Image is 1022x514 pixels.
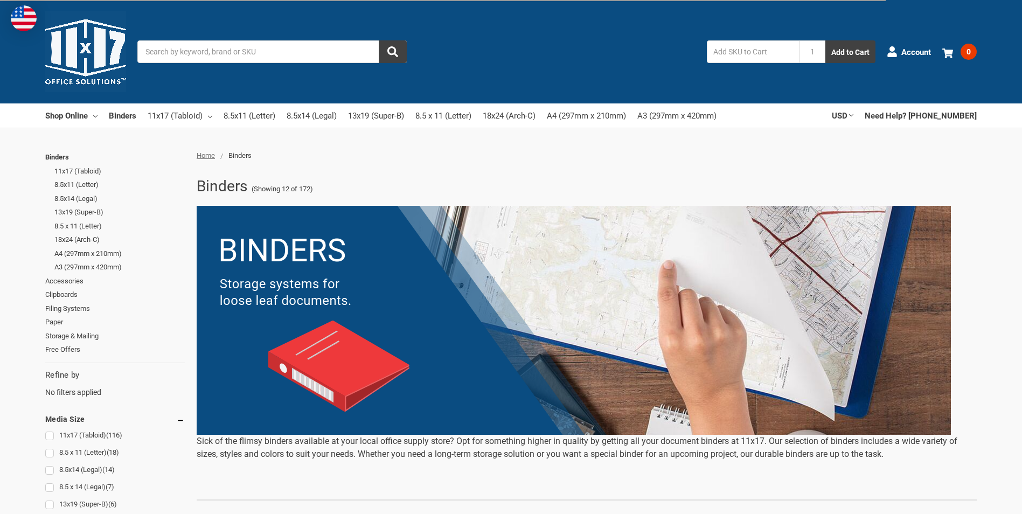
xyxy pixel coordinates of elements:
[933,485,1022,514] iframe: Google Customer Reviews
[224,104,275,128] a: 8.5x11 (Letter)
[865,103,977,127] a: Need Help? [PHONE_NUMBER]
[252,184,313,195] span: (Showing 12 of 172)
[45,428,185,443] a: 11x17 (Tabloid)
[45,103,98,127] a: Shop Online
[45,150,185,164] a: Binders
[197,172,248,200] h1: Binders
[45,288,185,302] a: Clipboards
[106,431,122,439] span: (116)
[832,103,853,127] a: USD
[415,104,471,128] a: 8.5 x 11 (Letter)
[45,369,185,398] div: No filters applied
[106,483,114,491] span: (7)
[45,369,185,381] h5: Refine by
[707,40,799,63] input: Add SKU to Cart
[54,164,185,178] a: 11x17 (Tabloid)
[825,40,875,63] button: Add to Cart
[45,480,185,495] a: 8.5 x 14 (Legal)
[483,104,536,128] a: 18x24 (Arch-C)
[148,104,212,128] a: 11x17 (Tabloid)
[45,463,185,477] a: 8.5x14 (Legal)
[102,466,115,474] span: (14)
[45,497,185,512] a: 13x19 (Super-B)
[228,151,252,159] span: Binders
[108,500,117,508] span: (6)
[54,247,185,261] a: A4 (297mm x 210mm)
[197,436,957,459] span: Sick of the flimsy binders available at your local office supply store? Opt for something higher ...
[54,205,185,219] a: 13x19 (Super-B)
[961,44,977,60] span: 0
[45,413,185,426] h5: Media Size
[109,103,136,127] a: Binders
[54,260,185,274] a: A3 (297mm x 420mm)
[45,446,185,460] a: 8.5 x 11 (Letter)
[45,315,185,329] a: Paper
[637,104,717,128] a: A3 (297mm x 420mm)
[54,192,185,206] a: 8.5x14 (Legal)
[547,104,626,128] a: A4 (297mm x 210mm)
[887,38,931,66] a: Account
[45,11,126,92] img: 11x17.com
[11,5,37,31] img: duty and tax information for United States
[942,38,977,66] a: 0
[287,104,337,128] a: 8.5x14 (Legal)
[901,46,931,58] span: Account
[137,40,407,63] input: Search by keyword, brand or SKU
[45,274,185,288] a: Accessories
[45,343,185,357] a: Free Offers
[54,233,185,247] a: 18x24 (Arch-C)
[107,448,119,456] span: (18)
[45,329,185,343] a: Storage & Mailing
[348,104,404,128] a: 13x19 (Super-B)
[54,178,185,192] a: 8.5x11 (Letter)
[54,219,185,233] a: 8.5 x 11 (Letter)
[197,206,951,435] img: binders-2-.png
[45,302,185,316] a: Filing Systems
[197,151,215,159] a: Home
